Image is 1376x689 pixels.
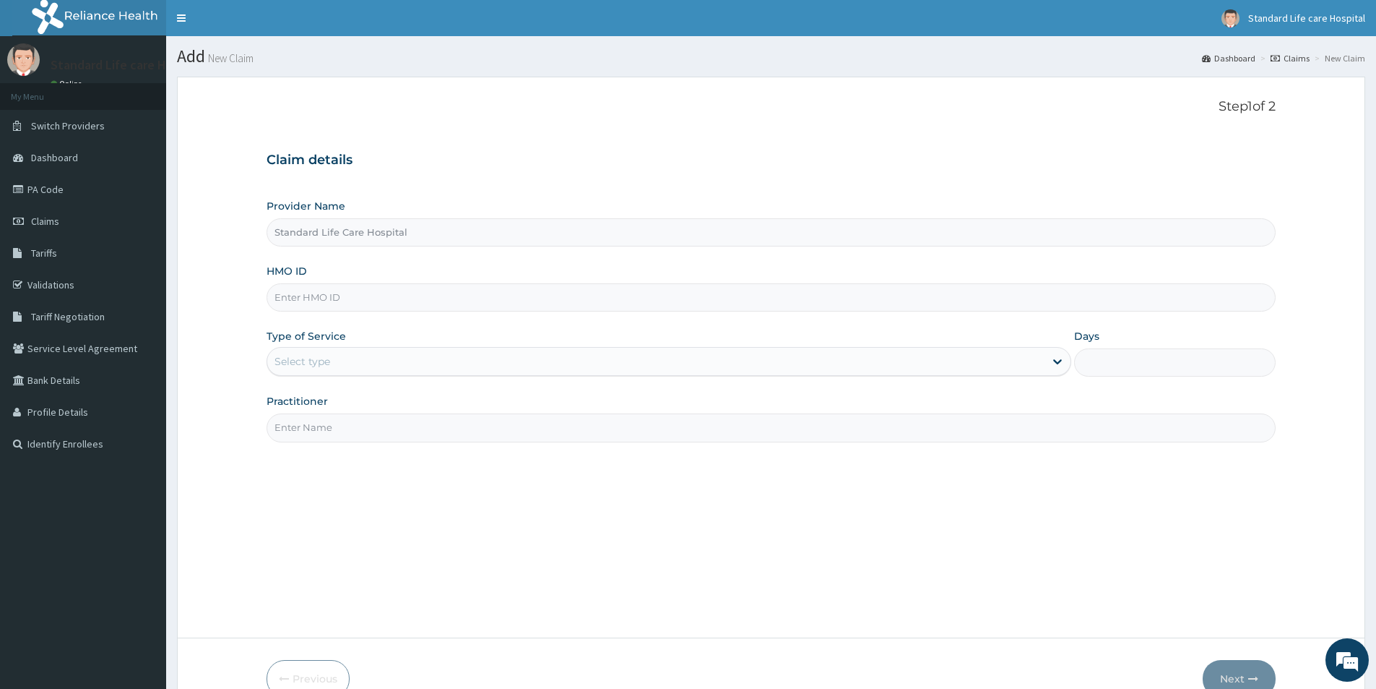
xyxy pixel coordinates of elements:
[75,81,243,100] div: Chat with us now
[31,119,105,132] span: Switch Providers
[7,395,275,445] textarea: Type your message and hit 'Enter'
[1074,329,1099,343] label: Days
[31,215,59,228] span: Claims
[31,310,105,323] span: Tariff Negotiation
[31,247,57,260] span: Tariffs
[1311,52,1365,64] li: New Claim
[205,53,254,64] small: New Claim
[1271,52,1310,64] a: Claims
[1248,12,1365,25] span: Standard Life care Hospital
[237,7,272,42] div: Minimize live chat window
[84,182,199,328] span: We're online!
[274,354,330,369] div: Select type
[7,43,40,76] img: User Image
[267,283,1276,312] input: Enter HMO ID
[51,79,85,89] a: Online
[27,72,59,108] img: d_794563401_company_1708531726252_794563401
[51,59,205,72] p: Standard Life care Hospital
[1221,9,1239,27] img: User Image
[31,151,78,164] span: Dashboard
[267,264,307,278] label: HMO ID
[267,199,345,213] label: Provider Name
[267,414,1276,442] input: Enter Name
[177,47,1365,66] h1: Add
[1202,52,1255,64] a: Dashboard
[267,394,328,408] label: Practitioner
[267,99,1276,115] p: Step 1 of 2
[267,153,1276,168] h3: Claim details
[267,329,346,343] label: Type of Service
